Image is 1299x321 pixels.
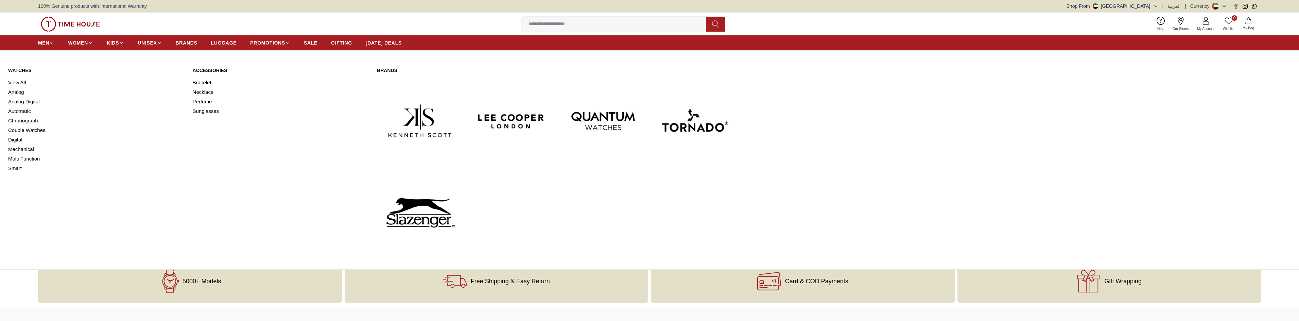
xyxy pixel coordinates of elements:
span: WOMEN [68,39,88,46]
a: Analog Digital [8,97,185,106]
a: Sunglasses [193,106,369,116]
span: 100% Genuine products with International Warranty [38,3,147,10]
a: Bracelet [193,78,369,87]
a: Mechanical [8,145,185,154]
span: 5000+ Models [183,278,221,285]
button: Shop From[GEOGRAPHIC_DATA] [1067,3,1158,10]
span: Card & COD Payments [785,278,848,285]
a: BRANDS [176,37,197,49]
img: ... [41,17,100,32]
span: MEN [38,39,49,46]
img: Slazenger [377,169,463,255]
a: Chronograph [8,116,185,125]
a: Accessories [193,67,369,74]
a: Analog [8,87,185,97]
span: BRANDS [176,39,197,46]
a: Smart [8,164,185,173]
a: Facebook [1233,4,1239,9]
img: Lee Cooper [468,78,554,164]
a: Whatsapp [1252,4,1257,9]
button: العربية [1167,3,1181,10]
a: Digital [8,135,185,145]
a: View All [8,78,185,87]
a: Multi Function [8,154,185,164]
a: LUGGAGE [211,37,237,49]
a: Brands [377,67,738,74]
a: Our Stores [1168,15,1193,33]
span: Help [1155,26,1167,31]
a: PROMOTIONS [250,37,290,49]
div: Currency [1190,3,1212,10]
a: Necklace [193,87,369,97]
span: GIFTING [331,39,352,46]
a: SALE [304,37,317,49]
img: Quantum [560,78,646,164]
a: KIDS [107,37,124,49]
img: Tornado [652,78,738,164]
a: Perfume [193,97,369,106]
span: My Account [1194,26,1217,31]
a: UNISEX [138,37,162,49]
a: Help [1153,15,1168,33]
a: Instagram [1243,4,1248,9]
img: United Arab Emirates [1093,3,1098,9]
span: 0 [1232,15,1237,21]
img: Kenneth Scott [377,78,463,164]
span: [DATE] DEALS [366,39,402,46]
span: LUGGAGE [211,39,237,46]
a: Automatic [8,106,185,116]
a: Watches [8,67,185,74]
a: 0Wishlist [1219,15,1239,33]
span: SALE [304,39,317,46]
a: Couple Watches [8,125,185,135]
span: Free Shipping & Easy Return [471,278,550,285]
a: MEN [38,37,54,49]
a: GIFTING [331,37,352,49]
span: | [1229,3,1231,10]
span: KIDS [107,39,119,46]
span: Gift Wrapping [1104,278,1142,285]
span: My Bag [1240,26,1257,31]
span: | [1185,3,1186,10]
span: Wishlist [1220,26,1237,31]
span: PROMOTIONS [250,39,285,46]
span: Our Stores [1170,26,1192,31]
a: WOMEN [68,37,93,49]
span: | [1162,3,1164,10]
button: My Bag [1239,16,1258,32]
span: UNISEX [138,39,157,46]
a: [DATE] DEALS [366,37,402,49]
